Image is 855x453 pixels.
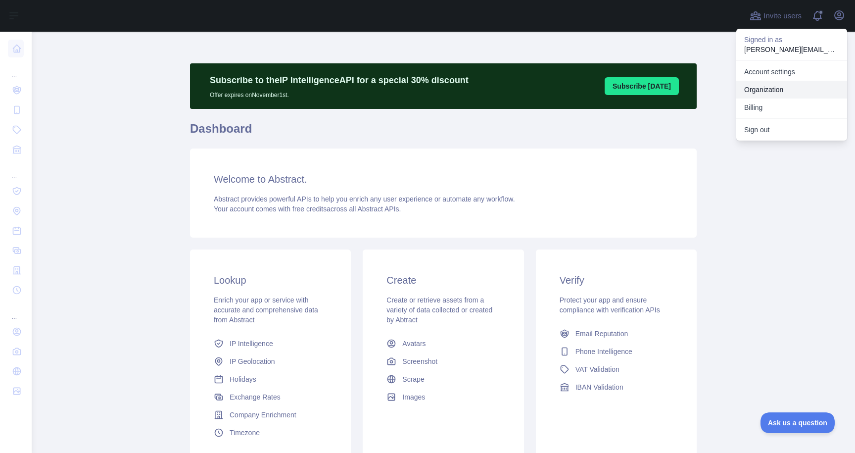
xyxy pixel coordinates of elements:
iframe: Toggle Customer Support [760,412,835,433]
span: Screenshot [402,356,437,366]
div: ... [8,301,24,321]
span: free credits [292,205,327,213]
p: [PERSON_NAME][EMAIL_ADDRESS][PERSON_NAME][DOMAIN_NAME] [744,45,839,54]
div: ... [8,160,24,180]
span: Your account comes with across all Abstract APIs. [214,205,401,213]
h1: Dashboard [190,121,697,145]
span: VAT Validation [575,364,619,374]
a: Screenshot [382,352,504,370]
span: Images [402,392,425,402]
a: IP Geolocation [210,352,331,370]
a: Company Enrichment [210,406,331,424]
a: Exchange Rates [210,388,331,406]
span: Email Reputation [575,329,628,339]
div: ... [8,59,24,79]
span: Timezone [230,428,260,438]
a: Scrape [382,370,504,388]
p: Subscribe to the IP Intelligence API for a special 30 % discount [210,73,469,87]
span: Company Enrichment [230,410,296,420]
span: IP Intelligence [230,339,273,349]
span: IP Geolocation [230,356,275,366]
a: Holidays [210,370,331,388]
button: Subscribe [DATE] [605,77,679,95]
span: IBAN Validation [575,382,623,392]
span: Enrich your app or service with accurate and comprehensive data from Abstract [214,296,318,324]
a: Organization [736,81,847,99]
a: Email Reputation [556,325,677,343]
a: VAT Validation [556,360,677,378]
a: Avatars [382,335,504,352]
a: IBAN Validation [556,378,677,396]
a: IP Intelligence [210,335,331,352]
button: Billing [736,99,847,116]
span: Invite users [763,10,802,22]
h3: Create [386,273,500,287]
a: Images [382,388,504,406]
span: Exchange Rates [230,392,281,402]
span: Abstract provides powerful APIs to help you enrich any user experience or automate any workflow. [214,195,515,203]
h3: Lookup [214,273,327,287]
button: Invite users [748,8,804,24]
span: Scrape [402,374,424,384]
a: Account settings [736,63,847,81]
span: Holidays [230,374,256,384]
span: Phone Intelligence [575,347,632,356]
p: Signed in as [744,35,839,45]
span: Create or retrieve assets from a variety of data collected or created by Abtract [386,296,492,324]
button: Sign out [736,121,847,139]
h3: Welcome to Abstract. [214,172,673,186]
span: Avatars [402,339,426,349]
p: Offer expires on November 1st. [210,87,469,99]
a: Phone Intelligence [556,343,677,360]
a: Timezone [210,424,331,442]
span: Protect your app and ensure compliance with verification APIs [560,296,660,314]
h3: Verify [560,273,673,287]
